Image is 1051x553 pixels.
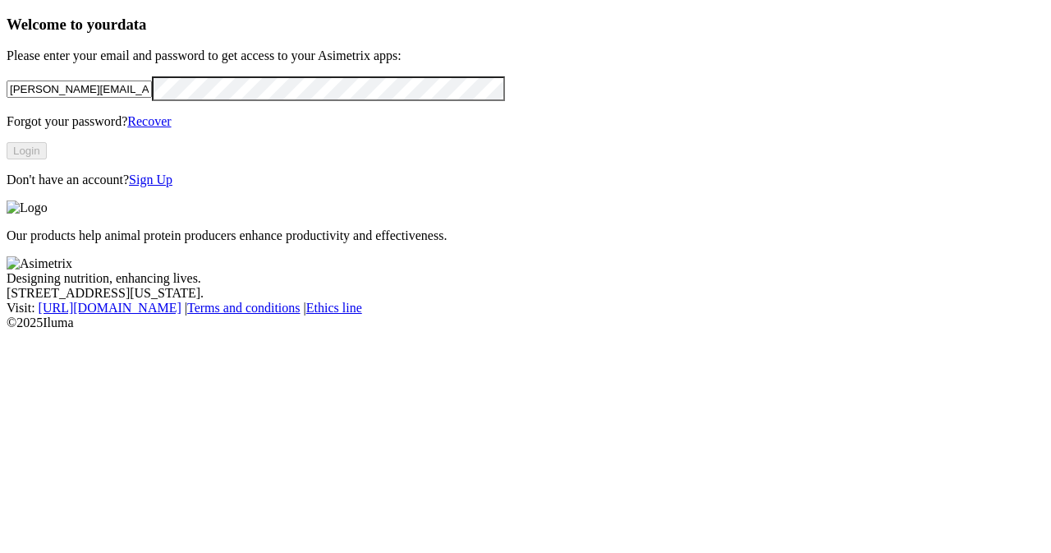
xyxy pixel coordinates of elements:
a: Sign Up [129,173,172,187]
a: Ethics line [306,301,362,315]
button: Login [7,142,47,159]
p: Please enter your email and password to get access to your Asimetrix apps: [7,48,1044,63]
p: Forgot your password? [7,114,1044,129]
a: Terms and conditions [187,301,301,315]
img: Asimetrix [7,256,72,271]
div: [STREET_ADDRESS][US_STATE]. [7,286,1044,301]
div: Visit : | | [7,301,1044,316]
div: Designing nutrition, enhancing lives. [7,271,1044,286]
span: data [117,16,146,33]
p: Don't have an account? [7,173,1044,187]
a: Recover [127,114,171,128]
img: Logo [7,200,48,215]
div: © 2025 Iluma [7,316,1044,330]
h3: Welcome to your [7,16,1044,34]
input: Your email [7,81,152,98]
p: Our products help animal protein producers enhance productivity and effectiveness. [7,228,1044,243]
a: [URL][DOMAIN_NAME] [39,301,181,315]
